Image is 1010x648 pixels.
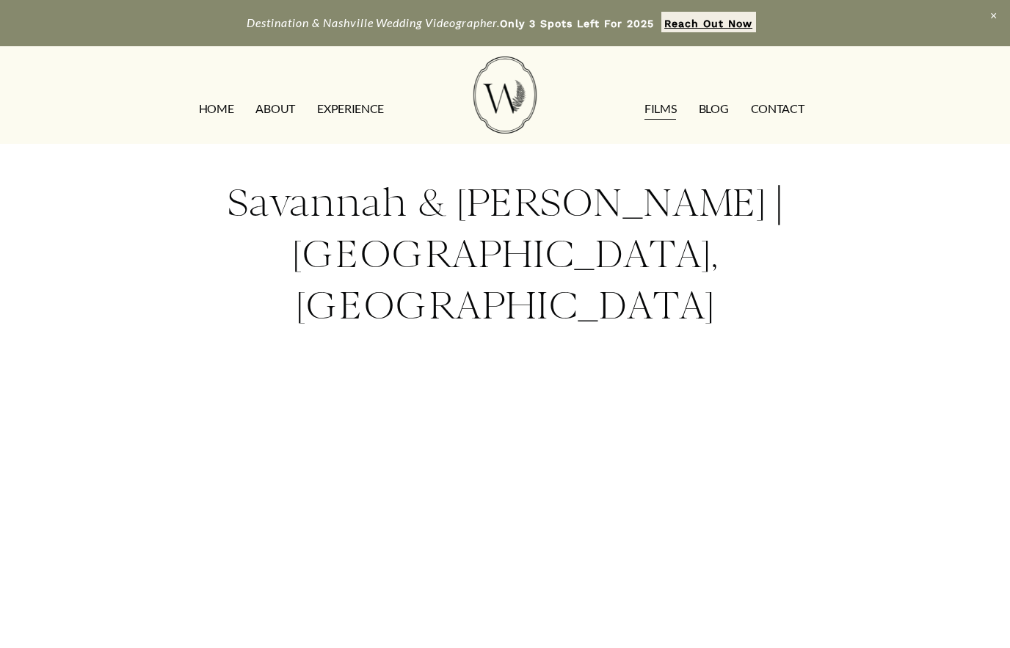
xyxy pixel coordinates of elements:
a: HOME [199,97,234,120]
a: FILMS [644,97,676,120]
h2: Savannah & [PERSON_NAME] | [GEOGRAPHIC_DATA], [GEOGRAPHIC_DATA] [117,177,893,332]
a: CONTACT [751,97,804,120]
a: EXPERIENCE [317,97,384,120]
a: ABOUT [255,97,294,120]
img: Wild Fern Weddings [473,57,537,134]
a: Blog [699,97,729,120]
a: Reach Out Now [661,12,756,32]
strong: Reach Out Now [664,18,752,29]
